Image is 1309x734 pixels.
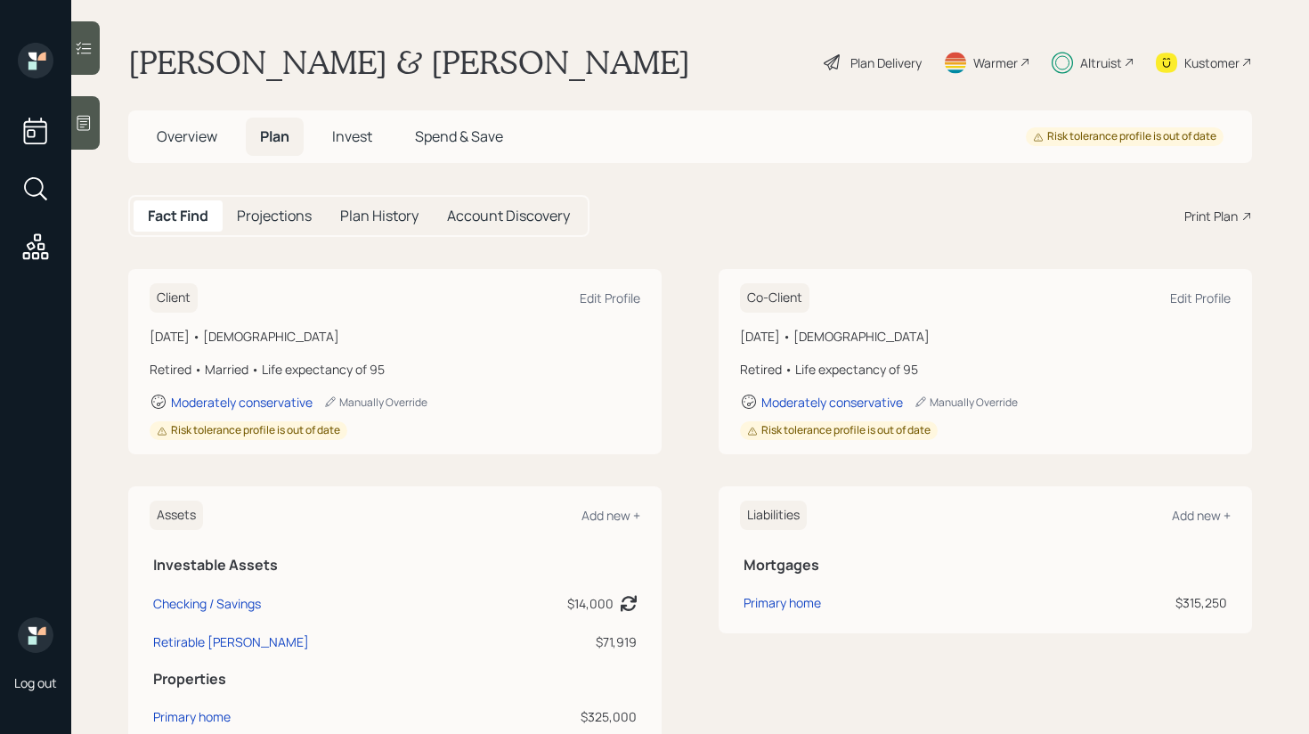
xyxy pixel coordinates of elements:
div: Kustomer [1184,53,1240,72]
h5: Projections [237,208,312,224]
div: Print Plan [1184,207,1238,225]
div: Warmer [973,53,1018,72]
h5: Plan History [340,208,419,224]
div: Retired • Married • Life expectancy of 95 [150,360,640,379]
img: retirable_logo.png [18,617,53,653]
span: Invest [332,126,372,146]
h5: Fact Find [148,208,208,224]
div: $315,250 [1033,593,1227,612]
div: $71,919 [487,632,637,651]
div: Altruist [1080,53,1122,72]
div: Edit Profile [1170,290,1231,306]
div: Manually Override [914,395,1018,410]
span: Plan [260,126,289,146]
div: Add new + [1172,507,1231,524]
h5: Mortgages [744,557,1227,574]
div: Primary home [744,593,821,612]
div: $14,000 [567,594,614,613]
div: Log out [14,674,57,691]
div: Add new + [581,507,640,524]
h5: Account Discovery [447,208,570,224]
div: Manually Override [323,395,427,410]
h6: Client [150,283,198,313]
div: Moderately conservative [761,394,903,411]
div: Retired • Life expectancy of 95 [740,360,1231,379]
div: Risk tolerance profile is out of date [157,423,340,438]
div: Moderately conservative [171,394,313,411]
div: [DATE] • [DEMOGRAPHIC_DATA] [150,327,640,346]
div: [DATE] • [DEMOGRAPHIC_DATA] [740,327,1231,346]
div: Risk tolerance profile is out of date [1033,129,1216,144]
span: Spend & Save [415,126,503,146]
h5: Properties [153,671,637,688]
div: Primary home [153,707,231,726]
div: Plan Delivery [850,53,922,72]
span: Overview [157,126,217,146]
div: Retirable [PERSON_NAME] [153,632,309,651]
div: Checking / Savings [153,594,261,613]
h1: [PERSON_NAME] & [PERSON_NAME] [128,43,690,82]
h6: Assets [150,501,203,530]
div: $325,000 [487,707,637,726]
h6: Co-Client [740,283,809,313]
div: Edit Profile [580,290,640,306]
h6: Liabilities [740,501,807,530]
div: Risk tolerance profile is out of date [747,423,931,438]
h5: Investable Assets [153,557,637,574]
